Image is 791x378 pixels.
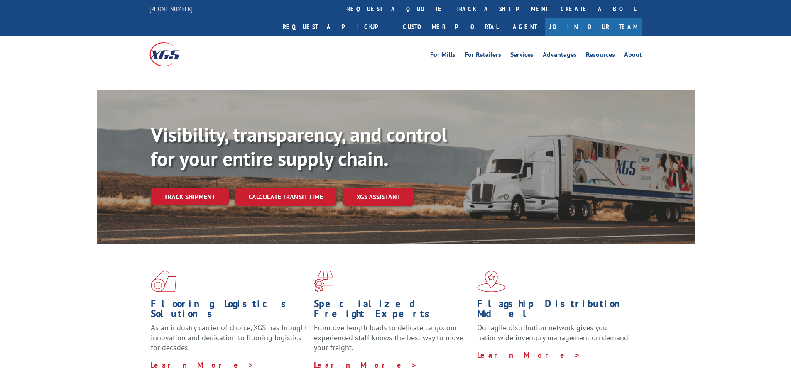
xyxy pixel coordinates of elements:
[277,18,397,36] a: Request a pickup
[545,18,642,36] a: Join Our Team
[151,188,229,205] a: Track shipment
[510,51,534,61] a: Services
[314,271,333,292] img: xgs-icon-focused-on-flooring-red
[151,299,308,323] h1: Flooring Logistics Solutions
[314,299,471,323] h1: Specialized Freight Experts
[477,271,506,292] img: xgs-icon-flagship-distribution-model-red
[235,188,336,206] a: Calculate transit time
[477,299,634,323] h1: Flagship Distribution Model
[397,18,504,36] a: Customer Portal
[151,122,447,171] b: Visibility, transparency, and control for your entire supply chain.
[151,271,176,292] img: xgs-icon-total-supply-chain-intelligence-red
[586,51,615,61] a: Resources
[477,350,580,360] a: Learn More >
[465,51,501,61] a: For Retailers
[151,323,307,352] span: As an industry carrier of choice, XGS has brought innovation and dedication to flooring logistics...
[314,323,471,360] p: From overlength loads to delicate cargo, our experienced staff knows the best way to move your fr...
[343,188,414,206] a: XGS ASSISTANT
[314,360,417,370] a: Learn More >
[543,51,577,61] a: Advantages
[477,323,630,342] span: Our agile distribution network gives you nationwide inventory management on demand.
[430,51,455,61] a: For Mills
[151,360,254,370] a: Learn More >
[624,51,642,61] a: About
[504,18,545,36] a: Agent
[149,5,193,13] a: [PHONE_NUMBER]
